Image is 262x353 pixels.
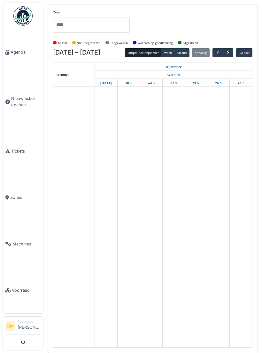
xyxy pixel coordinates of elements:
li: [PERSON_NAME] [18,319,41,333]
a: GM Technicus[PERSON_NAME] [5,319,41,334]
a: Zones [3,174,43,221]
a: 6 september 2025 [214,79,223,87]
a: Week 36 [166,71,182,79]
a: Machines [3,221,43,267]
h2: [DATE] – [DATE] [53,49,100,56]
button: Hulpmiddelenplanner [125,48,161,57]
a: 1 september 2025 [99,79,114,87]
label: Zone [53,10,60,15]
a: Voorraad [3,267,43,313]
a: 4 september 2025 [169,79,178,87]
button: Vandaag [192,48,210,57]
label: Te laat [58,40,67,46]
span: Voorraad [12,287,41,293]
label: Niet toegewezen [76,40,100,46]
button: Maand [174,48,189,57]
img: Badge_color-CXgf-gQk.svg [13,6,33,26]
a: 1 september 2025 [164,63,183,71]
li: GM [5,321,15,331]
button: Week [161,48,174,57]
button: Vorige [212,48,223,57]
span: Machines [12,241,41,247]
div: Technicus [18,319,41,324]
a: 7 september 2025 [236,79,245,87]
a: Nieuw ticket openen [3,75,43,128]
a: Tickets [3,128,43,174]
button: Ga naar [236,48,253,57]
span: Tickets [11,148,41,154]
span: Technici [56,73,69,77]
span: Nieuw ticket openen [11,95,41,108]
label: Afgesloten [182,40,198,46]
span: Agenda [11,49,41,55]
a: 2 september 2025 [124,79,133,87]
label: Wachten op goedkeuring [137,40,173,46]
label: Toegewezen [110,40,128,46]
span: Zones [10,194,41,200]
a: Agenda [3,29,43,75]
button: Volgende [223,48,233,57]
input: Alles [56,20,63,29]
a: 3 september 2025 [146,79,156,87]
a: 5 september 2025 [191,79,201,87]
